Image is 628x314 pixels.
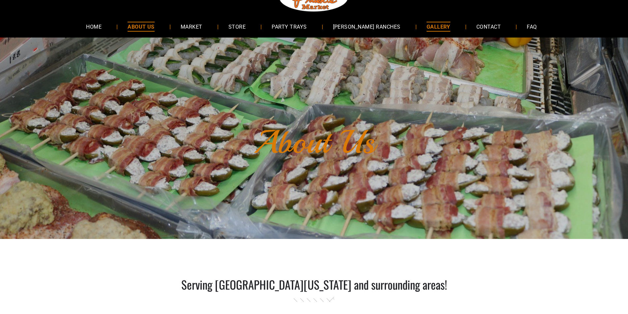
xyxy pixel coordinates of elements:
[517,18,547,35] a: FAQ
[262,18,316,35] a: PARTY TRAYS
[254,122,375,163] font: About Us
[466,18,511,35] a: CONTACT
[118,18,164,35] a: ABOUT US
[427,22,450,31] span: GALLERY
[417,18,460,35] a: GALLERY
[323,18,410,35] a: [PERSON_NAME] RANCHES
[76,18,111,35] a: HOME
[219,18,255,35] a: STORE
[156,276,472,293] div: Serving [GEOGRAPHIC_DATA][US_STATE] and surrounding areas!
[171,18,212,35] a: MARKET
